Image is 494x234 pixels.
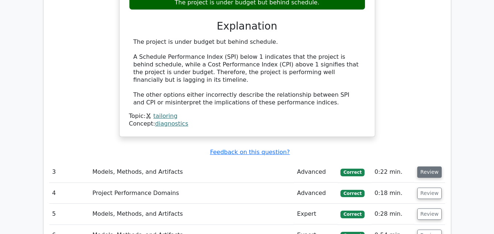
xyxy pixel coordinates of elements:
td: Expert [294,204,337,225]
td: Advanced [294,162,337,183]
div: Concept: [129,120,365,128]
td: Models, Methods, and Artifacts [90,204,294,225]
td: 5 [49,204,90,225]
div: Topic: [129,112,365,120]
td: 3 [49,162,90,183]
button: Review [417,208,442,220]
a: Feedback on this question? [210,149,290,156]
h3: Explanation [133,20,361,32]
button: Review [417,188,442,199]
td: 4 [49,183,90,204]
td: 0:22 min. [372,162,414,183]
div: The project is under budget but behind schedule. A Schedule Performance Index (SPI) below 1 indic... [133,38,361,107]
td: Models, Methods, and Artifacts [90,162,294,183]
button: Review [417,166,442,178]
span: Correct [340,211,364,218]
td: Project Performance Domains [90,183,294,204]
td: 0:28 min. [372,204,414,225]
span: Correct [340,169,364,176]
a: diagnostics [155,120,188,127]
span: Correct [340,190,364,197]
td: 0:18 min. [372,183,414,204]
a: tailoring [153,112,177,119]
td: Advanced [294,183,337,204]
